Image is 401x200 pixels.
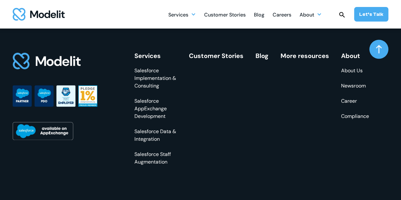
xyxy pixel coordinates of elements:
div: About [300,9,314,22]
a: Salesforce AppExchange Development [134,97,177,120]
a: Salesforce Data & Integration [134,128,177,143]
a: Salesforce Implementation & Consulting [134,67,177,90]
a: home [13,8,65,21]
div: Customer Stories [204,9,246,22]
div: Let’s Talk [359,11,383,18]
a: About Us [341,67,369,74]
a: Newsroom [341,82,369,90]
a: Customer Stories [204,8,246,21]
div: About [300,8,322,21]
a: Blog [255,52,268,60]
div: Careers [273,9,291,22]
a: Customer Stories [189,52,243,60]
a: Compliance [341,113,369,120]
div: Blog [254,9,264,22]
a: Careers [273,8,291,21]
a: More resources [281,52,329,60]
a: Blog [254,8,264,21]
img: arrow up [376,45,382,54]
a: Career [341,97,369,105]
div: About [341,52,369,59]
div: Services [168,8,196,21]
img: footer logo [13,52,81,70]
img: modelit logo [13,8,65,21]
div: Services [168,9,188,22]
a: Let’s Talk [354,7,388,22]
div: Services [134,52,177,59]
a: Salesforce Staff Augmentation [134,151,177,166]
